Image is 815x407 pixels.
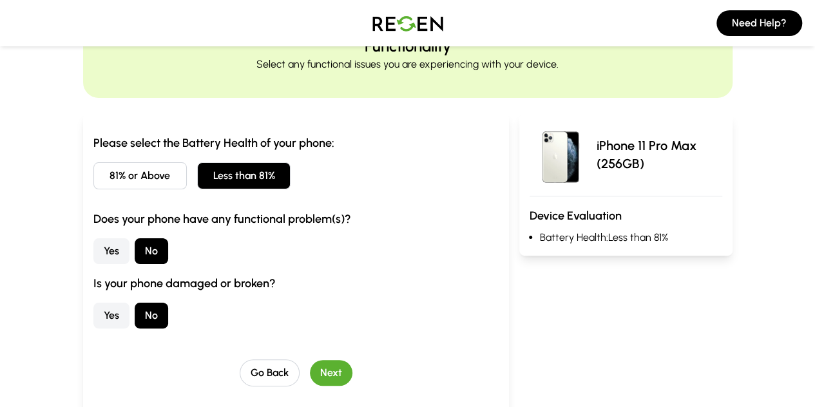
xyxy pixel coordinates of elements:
[93,210,499,228] h3: Does your phone have any functional problem(s)?
[135,238,168,264] button: No
[256,57,559,72] p: Select any functional issues you are experiencing with your device.
[93,162,187,189] button: 81% or Above
[93,238,129,264] button: Yes
[93,303,129,328] button: Yes
[197,162,291,189] button: Less than 81%
[540,230,722,245] li: Battery Health: Less than 81%
[93,274,499,292] h3: Is your phone damaged or broken?
[93,134,499,152] h3: Please select the Battery Health of your phone:
[716,10,802,36] button: Need Help?
[363,5,453,41] img: Logo
[530,124,591,185] img: iPhone 11 Pro Max
[530,207,722,225] h3: Device Evaluation
[240,359,300,386] button: Go Back
[597,137,722,173] p: iPhone 11 Pro Max (256GB)
[135,303,168,328] button: No
[365,36,451,57] h2: Functionality
[310,360,352,386] button: Next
